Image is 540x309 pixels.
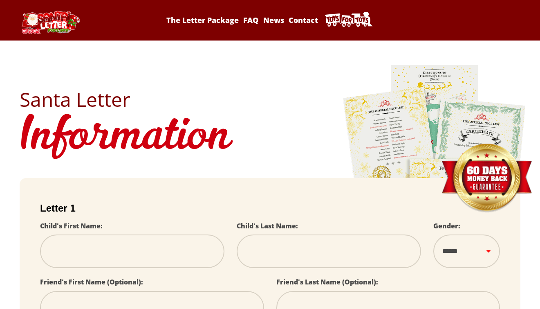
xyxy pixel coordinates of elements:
img: Santa Letter Logo [20,11,81,34]
img: Money Back Guarantee [441,143,533,213]
img: letters.png [343,64,527,293]
a: Contact [287,15,319,25]
label: Friend's First Name (Optional): [40,277,143,286]
label: Gender: [433,221,460,230]
label: Friend's Last Name (Optional): [276,277,378,286]
label: Child's First Name: [40,221,103,230]
a: The Letter Package [165,15,240,25]
label: Child's Last Name: [237,221,298,230]
h1: Information [20,109,520,166]
a: FAQ [242,15,260,25]
h2: Santa Letter [20,90,520,109]
h2: Letter 1 [40,203,500,214]
a: News [262,15,285,25]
